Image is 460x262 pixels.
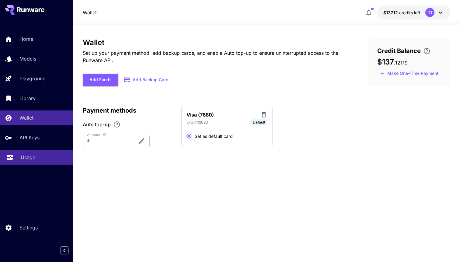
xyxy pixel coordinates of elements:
span: Credit Balance [377,46,421,55]
button: Make a one-time, non-recurring payment [377,69,441,78]
div: $137.12119 [383,9,420,16]
button: $137.12119DT [377,5,450,19]
span: credits left [399,10,420,15]
p: Wallet [19,114,33,121]
a: Wallet [83,9,97,16]
p: Playground [19,75,46,82]
button: Add Backup Card [118,74,175,86]
p: Usage [21,154,35,161]
div: DT [425,8,434,17]
span: . 12119 [394,60,408,66]
span: Set as default card [195,133,233,139]
h3: Wallet [83,38,348,47]
p: Models [19,55,36,62]
button: Collapse sidebar [61,246,68,254]
p: Home [19,35,33,43]
label: Amount ($) [87,132,106,137]
p: Library [19,95,36,102]
span: Default [251,120,267,125]
span: Auto top-up [83,121,111,128]
p: Exp: 11/2026 [186,120,208,125]
button: Enter your card details and choose an Auto top-up amount to avoid service interruptions. We'll au... [421,47,433,55]
p: API Keys [19,134,40,141]
p: Payment methods [83,106,174,115]
button: Add Funds [83,74,118,86]
p: Set up your payment method, add backup cards, and enable Auto top-up to ensure uninterrupted acce... [83,49,348,64]
p: Settings [19,224,38,231]
span: $137.12 [383,10,399,15]
button: Enable Auto top-up to ensure uninterrupted service. We'll automatically bill the chosen amount wh... [111,121,123,128]
span: $137 [377,58,394,66]
div: Collapse sidebar [65,245,73,256]
p: Visa (7680) [186,111,214,118]
nav: breadcrumb [83,9,97,16]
